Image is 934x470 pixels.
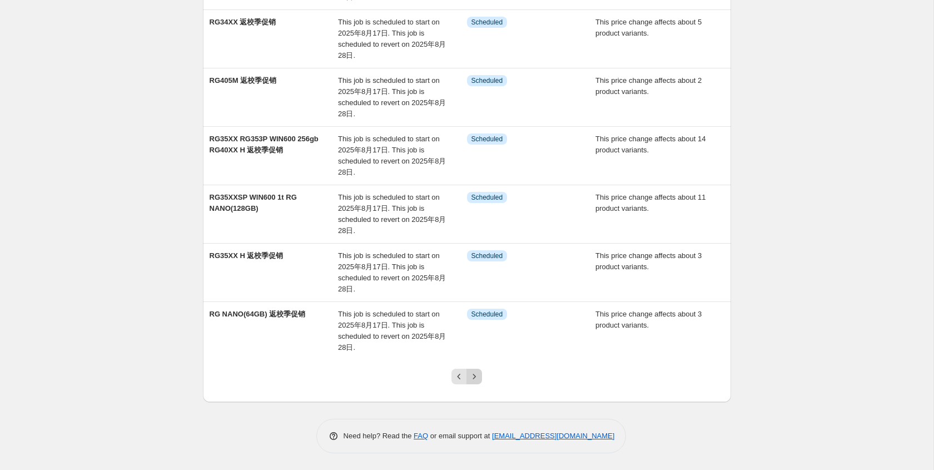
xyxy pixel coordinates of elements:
[338,310,446,352] span: This job is scheduled to start on 2025年8月17日. This job is scheduled to revert on 2025年8月28日.
[595,251,702,271] span: This price change affects about 3 product variants.
[344,432,414,440] span: Need help? Read the
[595,193,706,212] span: This price change affects about 11 product variants.
[471,135,503,144] span: Scheduled
[595,18,702,37] span: This price change affects about 5 product variants.
[338,76,446,118] span: This job is scheduled to start on 2025年8月17日. This job is scheduled to revert on 2025年8月28日.
[338,251,446,293] span: This job is scheduled to start on 2025年8月17日. This job is scheduled to revert on 2025年8月28日.
[338,18,446,60] span: This job is scheduled to start on 2025年8月17日. This job is scheduled to revert on 2025年8月28日.
[471,251,503,260] span: Scheduled
[414,432,428,440] a: FAQ
[210,76,277,85] span: RG405M 返校季促销
[210,18,276,26] span: RG34XX 返校季促销
[492,432,614,440] a: [EMAIL_ADDRESS][DOMAIN_NAME]
[471,76,503,85] span: Scheduled
[471,193,503,202] span: Scheduled
[471,310,503,319] span: Scheduled
[428,432,492,440] span: or email support at
[338,193,446,235] span: This job is scheduled to start on 2025年8月17日. This job is scheduled to revert on 2025年8月28日.
[595,135,706,154] span: This price change affects about 14 product variants.
[210,310,306,318] span: RG NANO(64GB) 返校季促销
[451,369,482,384] nav: Pagination
[451,369,467,384] button: Previous
[595,310,702,329] span: This price change affects about 3 product variants.
[210,251,284,260] span: RG35XX H 返校季促销
[595,76,702,96] span: This price change affects about 2 product variants.
[210,193,297,212] span: RG35XXSP WIN600 1t RG NANO(128GB)
[210,135,319,154] span: RG35XX RG353P WIN600 256gb RG40XX H 返校季促销
[466,369,482,384] button: Next
[471,18,503,27] span: Scheduled
[338,135,446,176] span: This job is scheduled to start on 2025年8月17日. This job is scheduled to revert on 2025年8月28日.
